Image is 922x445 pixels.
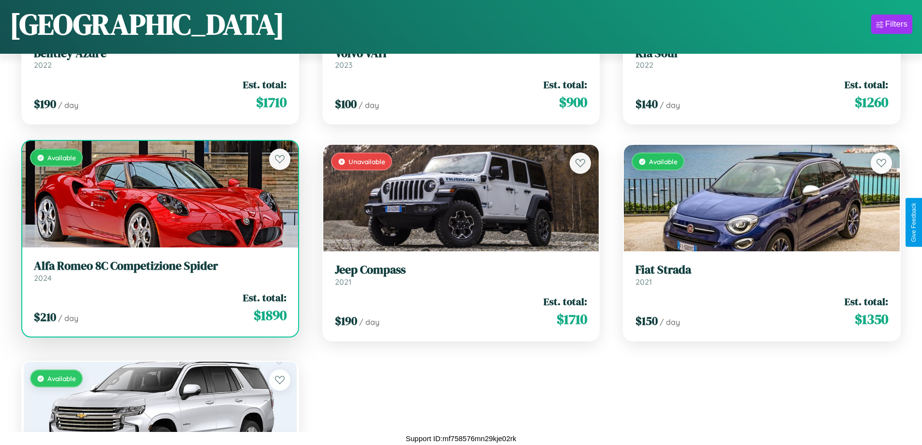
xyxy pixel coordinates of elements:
[544,294,587,308] span: Est. total:
[660,100,680,110] span: / day
[910,203,917,242] div: Give Feedback
[243,77,287,92] span: Est. total:
[34,60,52,70] span: 2022
[34,46,287,70] a: Bentley Azure2022
[635,277,652,287] span: 2021
[871,15,912,34] button: Filters
[335,263,588,287] a: Jeep Compass2021
[10,4,285,44] h1: [GEOGRAPHIC_DATA]
[635,60,653,70] span: 2022
[635,263,888,277] h3: Fiat Strada
[544,77,587,92] span: Est. total:
[34,273,52,283] span: 2024
[635,96,658,112] span: $ 140
[885,19,907,29] div: Filters
[845,77,888,92] span: Est. total:
[335,313,357,329] span: $ 190
[335,46,588,70] a: Volvo VAH2023
[254,306,287,325] span: $ 1890
[58,313,78,323] span: / day
[58,100,78,110] span: / day
[335,60,352,70] span: 2023
[256,92,287,112] span: $ 1710
[335,277,351,287] span: 2021
[348,157,385,166] span: Unavailable
[855,309,888,329] span: $ 1350
[34,259,287,273] h3: Alfa Romeo 8C Competizione Spider
[635,263,888,287] a: Fiat Strada2021
[660,317,680,327] span: / day
[406,432,516,445] p: Support ID: mf758576mn29kje02rk
[635,313,658,329] span: $ 150
[359,317,379,327] span: / day
[34,259,287,283] a: Alfa Romeo 8C Competizione Spider2024
[47,153,76,162] span: Available
[855,92,888,112] span: $ 1260
[335,96,357,112] span: $ 100
[243,291,287,305] span: Est. total:
[845,294,888,308] span: Est. total:
[47,374,76,383] span: Available
[34,96,56,112] span: $ 190
[335,263,588,277] h3: Jeep Compass
[34,309,56,325] span: $ 210
[557,309,587,329] span: $ 1710
[359,100,379,110] span: / day
[559,92,587,112] span: $ 900
[635,46,888,70] a: Kia Soul2022
[649,157,678,166] span: Available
